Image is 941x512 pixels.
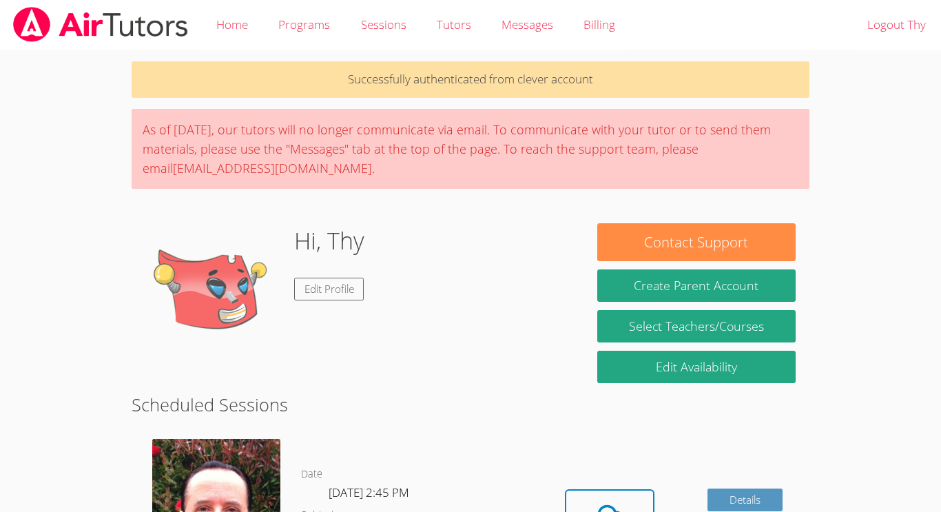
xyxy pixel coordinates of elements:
a: Details [707,489,783,511]
p: Successfully authenticated from clever account [132,61,809,98]
img: airtutors_banner-c4298cdbf04f3fff15de1276eac7730deb9818008684d7c2e4769d2f7ddbe033.png [12,7,189,42]
dt: Date [301,466,322,483]
a: Select Teachers/Courses [597,310,796,342]
a: Edit Availability [597,351,796,383]
h2: Scheduled Sessions [132,391,809,418]
button: Create Parent Account [597,269,796,302]
img: default.png [145,223,283,361]
a: Edit Profile [294,278,364,300]
div: As of [DATE], our tutors will no longer communicate via email. To communicate with your tutor or ... [132,109,809,189]
button: Contact Support [597,223,796,261]
span: [DATE] 2:45 PM [329,484,409,500]
span: Messages [501,17,553,32]
h1: Hi, Thy [294,223,364,258]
